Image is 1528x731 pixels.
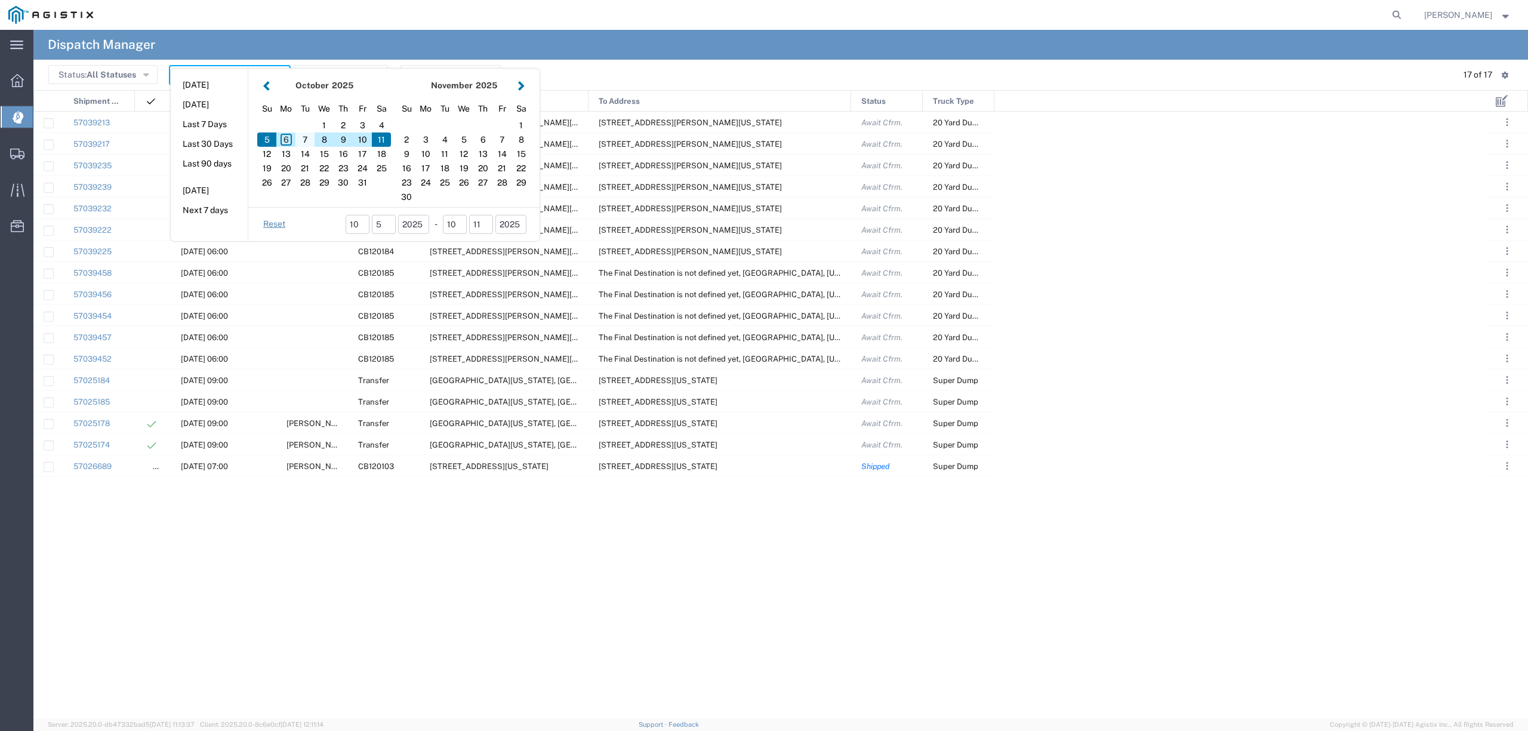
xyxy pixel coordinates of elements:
span: 9999 S. Austin Rd, Manteca, California, 95336, United States [599,183,782,192]
span: To Address [599,91,640,112]
div: Wednesday [454,100,473,118]
span: 10/07/2025, 09:00 [181,397,228,406]
div: 7 [492,132,512,147]
span: . . . [1506,266,1508,280]
button: ... [1499,415,1515,431]
button: ... [1499,157,1515,174]
span: [DATE] 12:11:14 [281,721,324,728]
div: 9 [397,147,416,161]
div: Tuesday [435,100,454,118]
div: 5 [454,132,473,147]
button: [PERSON_NAME] [1424,8,1512,22]
div: 27 [276,175,295,190]
button: ... [1499,350,1515,367]
div: 19 [454,161,473,175]
button: ... [1499,372,1515,388]
span: . . . [1506,373,1508,387]
span: 5555 Florin-Perkins Rd, Sacramento, California, 95826, United States [430,354,613,363]
span: 308 W Alluvial Ave, Clovis, California, 93611, United States [599,376,717,385]
span: Shipped [861,462,890,471]
span: Transfer [358,440,389,449]
span: Transfer [358,376,389,385]
div: Saturday [372,100,391,118]
span: CB120185 [358,333,394,342]
span: . . . [1506,137,1508,151]
span: 20 Yard Dump Truck [933,269,1006,277]
span: CB120184 [358,247,394,256]
span: 10/07/2025, 06:00 [181,247,228,256]
button: ... [1499,243,1515,260]
span: 5900 Ostrom Rd, Wheatland, California, 95692, United States [599,226,782,235]
button: [DATE] [171,181,248,200]
div: 16 [334,147,353,161]
div: 20 [473,161,492,175]
input: dd [372,215,396,234]
a: 57039213 [73,118,110,127]
span: Await Cfrm. [861,419,902,428]
div: 6 [276,132,295,147]
span: 10/07/2025, 06:00 [181,354,228,363]
span: The Final Destination is not defined yet, Morgan Hill, California, United States [599,269,954,277]
span: Super Dump [933,440,978,449]
span: Super Dump [933,419,978,428]
h4: Dispatch Manager [48,30,155,60]
div: 25 [435,175,454,190]
span: Await Cfrm. [861,161,902,170]
span: CB120185 [358,311,394,320]
div: 20 [276,161,295,175]
div: 15 [512,147,531,161]
span: 5900 Ostrom Rd, Wheatland, California, 95692, United States [599,118,782,127]
span: Copyright © [DATE]-[DATE] Agistix Inc., All Rights Reserved [1330,720,1514,730]
span: 10/07/2025, 06:00 [181,333,228,342]
input: mm [346,215,369,234]
div: 27 [473,175,492,190]
div: 1 [315,118,334,132]
span: [DATE] 11:13:37 [150,721,195,728]
span: 5555 Florin-Perkins Rd, Sacramento, California, 95826, United States [430,247,613,256]
span: 5555 Florin-Perkins Rd, Sacramento, California, 95826, United States [430,290,613,299]
img: icon [145,95,157,107]
span: The Final Destination is not defined yet, Morgan Hill, California, United States [599,333,954,342]
div: Wednesday [315,100,334,118]
a: 57039217 [73,140,110,149]
button: ... [1499,135,1515,152]
span: Shipment No. [73,91,122,112]
span: CB120185 [358,269,394,277]
a: 57039457 [73,333,112,342]
a: 57039456 [73,290,112,299]
div: 24 [416,175,435,190]
span: Await Cfrm. [861,183,902,192]
div: 25 [372,161,391,175]
button: ... [1499,329,1515,346]
span: Transfer [358,397,389,406]
div: Thursday [334,100,353,118]
a: 57039232 [73,204,112,213]
input: yyyy [398,215,429,234]
span: Lorretta Ayala [1424,8,1492,21]
span: Await Cfrm. [861,333,902,342]
button: ... [1499,393,1515,410]
a: 57039454 [73,311,112,320]
div: Thursday [473,100,492,118]
span: 20 Yard Dump Truck [933,161,1006,170]
button: Next 7 days [171,201,248,220]
a: 57039225 [73,247,112,256]
span: . . . [1506,351,1508,366]
div: 8 [315,132,334,147]
div: 26 [454,175,473,190]
span: Taranbir Chhina [286,419,351,428]
span: 10/06/2025, 09:00 [181,440,228,449]
span: The Final Destination is not defined yet, Morgan Hill, California, United States [599,290,954,299]
span: Await Cfrm. [861,247,902,256]
span: . . . [1506,309,1508,323]
div: Saturday [512,100,531,118]
div: 13 [473,147,492,161]
span: 20 Yard Dump Truck [933,333,1006,342]
div: 15 [315,147,334,161]
div: 17 of 17 [1464,69,1492,81]
span: Await Cfrm. [861,269,902,277]
span: . . . [1506,158,1508,172]
span: 5900 Ostrom Rd, Wheatland, California, 95692, United States [599,204,782,213]
div: 14 [492,147,512,161]
div: 7 [295,132,315,147]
